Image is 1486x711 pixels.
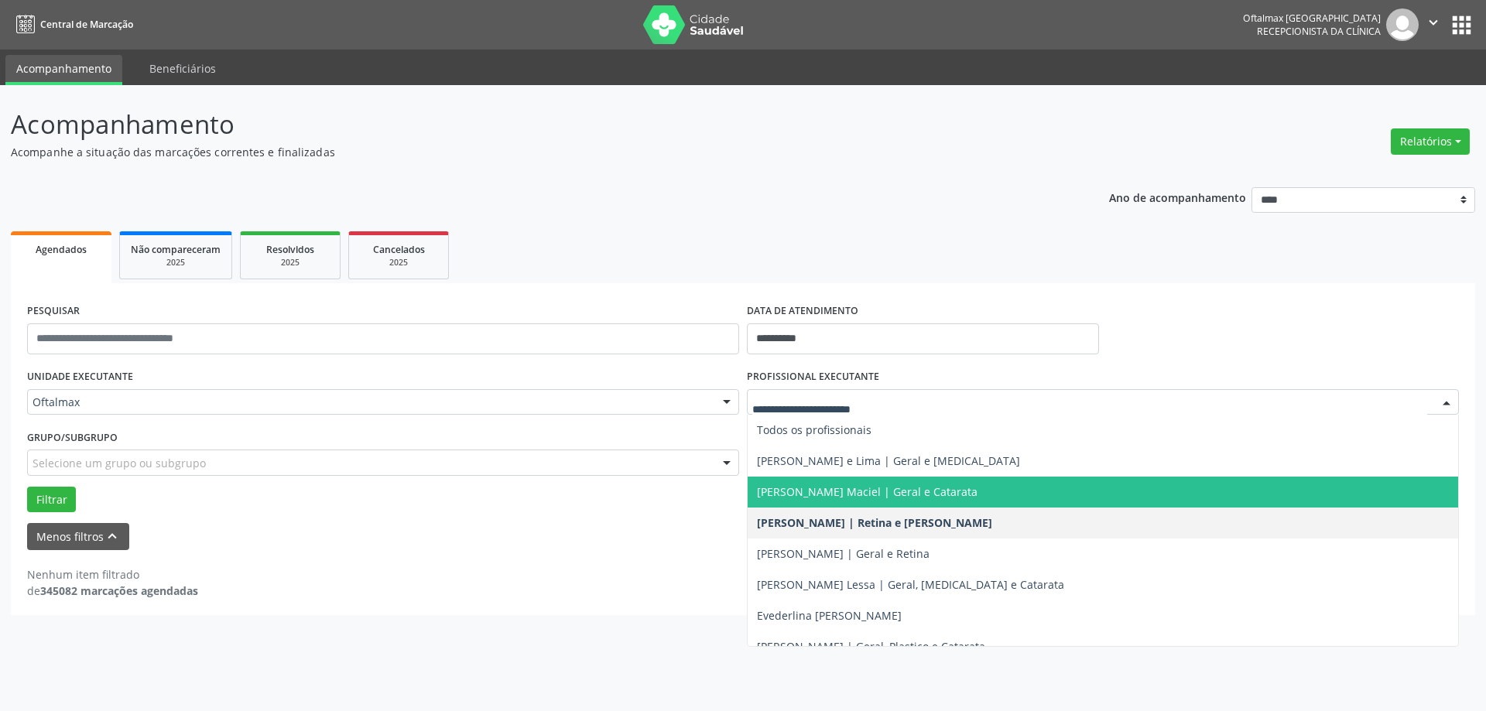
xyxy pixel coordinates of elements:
[27,583,198,599] div: de
[27,426,118,450] label: Grupo/Subgrupo
[131,243,221,256] span: Não compareceram
[36,243,87,256] span: Agendados
[747,299,858,323] label: DATA DE ATENDIMENTO
[139,55,227,82] a: Beneficiários
[757,546,930,561] span: [PERSON_NAME] | Geral e Retina
[747,365,879,389] label: PROFISSIONAL EXECUTANTE
[104,528,121,545] i: keyboard_arrow_up
[757,484,978,499] span: [PERSON_NAME] Maciel | Geral e Catarata
[5,55,122,85] a: Acompanhamento
[27,299,80,323] label: PESQUISAR
[373,243,425,256] span: Cancelados
[1419,9,1448,41] button: 
[33,455,206,471] span: Selecione um grupo ou subgrupo
[1109,187,1246,207] p: Ano de acompanhamento
[360,257,437,268] div: 2025
[11,12,133,37] a: Central de Marcação
[11,144,1036,160] p: Acompanhe a situação das marcações correntes e finalizadas
[1243,12,1381,25] div: Oftalmax [GEOGRAPHIC_DATA]
[757,453,1020,468] span: [PERSON_NAME] e Lima | Geral e [MEDICAL_DATA]
[27,487,76,513] button: Filtrar
[1448,12,1475,39] button: apps
[1386,9,1419,41] img: img
[757,639,985,654] span: [PERSON_NAME] | Geral, Plastico e Catarata
[266,243,314,256] span: Resolvidos
[757,422,871,437] span: Todos os profissionais
[1257,25,1381,38] span: Recepcionista da clínica
[27,365,133,389] label: UNIDADE EXECUTANTE
[757,608,902,623] span: Evederlina [PERSON_NAME]
[27,566,198,583] div: Nenhum item filtrado
[40,18,133,31] span: Central de Marcação
[252,257,329,268] div: 2025
[27,523,129,550] button: Menos filtroskeyboard_arrow_up
[1425,14,1442,31] i: 
[40,583,198,598] strong: 345082 marcações agendadas
[757,515,992,530] span: [PERSON_NAME] | Retina e [PERSON_NAME]
[757,577,1064,592] span: [PERSON_NAME] Lessa | Geral, [MEDICAL_DATA] e Catarata
[1391,128,1470,155] button: Relatórios
[11,105,1036,144] p: Acompanhamento
[131,257,221,268] div: 2025
[33,395,707,410] span: Oftalmax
